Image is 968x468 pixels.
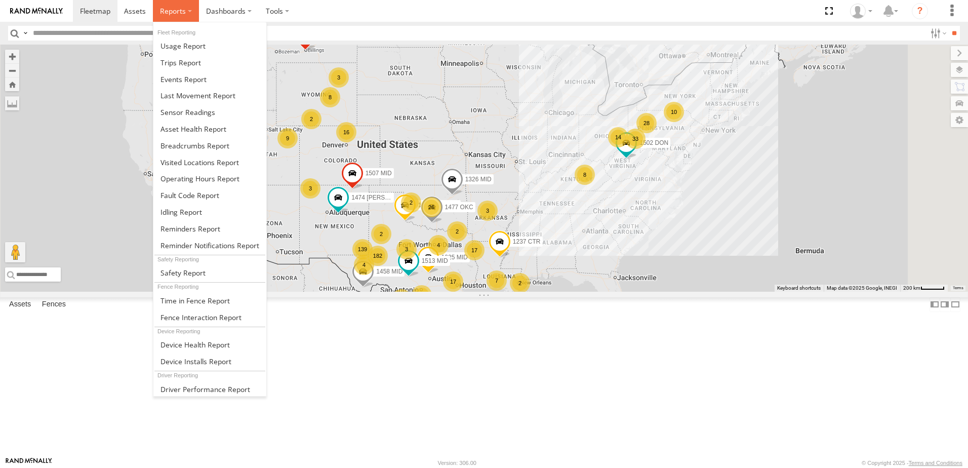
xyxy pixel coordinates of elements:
[940,297,950,312] label: Dock Summary Table to the Right
[464,240,485,260] div: 17
[277,128,298,148] div: 9
[510,273,530,293] div: 2
[441,254,468,261] span: 1225 MID
[153,264,266,281] a: Safety Report
[5,77,19,91] button: Zoom Home
[6,458,52,468] a: Visit our Website
[608,127,628,147] div: 14
[951,113,968,127] label: Map Settings
[445,204,473,211] span: 1477 OKC
[153,309,266,326] a: Fence Interaction Report
[953,286,963,290] a: Terms (opens in new tab)
[4,297,36,311] label: Assets
[5,50,19,63] button: Zoom in
[391,289,412,309] div: 3
[575,165,595,185] div: 8
[153,170,266,187] a: Asset Operating Hours Report
[371,224,391,244] div: 2
[10,8,63,15] img: rand-logo.svg
[21,26,29,41] label: Search Query
[153,137,266,154] a: Breadcrumbs Report
[153,71,266,88] a: Full Events Report
[447,221,467,242] div: 2
[900,285,948,292] button: Map Scale: 200 km per 44 pixels
[930,297,940,312] label: Dock Summary Table to the Left
[351,194,417,201] span: 1474 [PERSON_NAME]
[421,197,441,217] div: 26
[513,238,541,245] span: 1237 CTR
[912,3,928,19] i: ?
[153,237,266,254] a: Service Reminder Notifications Report
[329,67,349,88] div: 3
[428,235,449,255] div: 4
[438,460,476,466] div: Version: 306.00
[153,54,266,71] a: Trips Report
[153,204,266,220] a: Idling Report
[300,178,320,199] div: 3
[443,271,463,292] div: 17
[909,460,962,466] a: Terms and Conditions
[352,239,373,259] div: 139
[153,104,266,121] a: Sensor Readings
[153,220,266,237] a: Reminders Report
[777,285,821,292] button: Keyboard shortcuts
[153,353,266,370] a: Device Installs Report
[5,96,19,110] label: Measure
[320,87,340,107] div: 8
[903,285,920,291] span: 200 km
[153,292,266,309] a: Time in Fences Report
[153,37,266,54] a: Usage Report
[846,4,876,19] div: Derrick Ball
[366,170,392,177] span: 1507 MID
[153,187,266,204] a: Fault Code Report
[153,87,266,104] a: Last Movement Report
[354,255,374,275] div: 4
[477,201,498,221] div: 3
[301,109,321,129] div: 2
[636,113,657,133] div: 28
[5,242,25,262] button: Drag Pegman onto the map to open Street View
[422,258,448,265] span: 1513 MID
[153,336,266,353] a: Device Health Report
[950,297,960,312] label: Hide Summary Table
[153,381,266,398] a: Driver Performance Report
[5,63,19,77] button: Zoom out
[465,176,492,183] span: 1326 MID
[37,297,71,311] label: Fences
[412,285,432,305] div: 53
[487,270,507,291] div: 7
[827,285,897,291] span: Map data ©2025 Google, INEGI
[926,26,948,41] label: Search Filter Options
[153,121,266,137] a: Asset Health Report
[153,154,266,171] a: Visited Locations Report
[396,239,417,259] div: 3
[625,129,646,149] div: 33
[862,460,962,466] div: © Copyright 2025 -
[401,192,421,213] div: 2
[664,102,684,122] div: 10
[376,268,402,275] span: 1458 MID
[368,246,388,266] div: 182
[336,122,356,142] div: 16
[639,139,668,146] span: 1502 DON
